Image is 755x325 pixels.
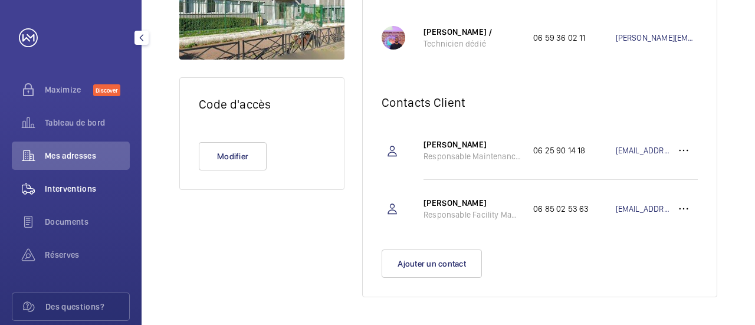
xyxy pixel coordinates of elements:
span: Interventions [45,183,130,195]
p: [PERSON_NAME] [424,139,521,150]
p: [PERSON_NAME] [424,197,521,209]
span: Réserves [45,249,130,261]
span: Des questions? [45,301,129,313]
p: Responsable Maintenance Sites [424,150,521,162]
a: [EMAIL_ADDRESS][DOMAIN_NAME] [616,203,670,215]
p: 06 25 90 14 18 [533,145,616,156]
span: Tableau de bord [45,117,130,129]
p: [PERSON_NAME] / [424,26,521,38]
button: Modifier [199,142,267,170]
a: [EMAIL_ADDRESS][DOMAIN_NAME] [616,145,670,156]
span: Maximize [45,84,93,96]
p: Technicien dédié [424,38,521,50]
a: [PERSON_NAME][EMAIL_ADDRESS][DOMAIN_NAME] [616,32,698,44]
button: Ajouter un contact [382,250,482,278]
span: Documents [45,216,130,228]
p: Responsable Facility Management [424,209,521,221]
h2: Code d'accès [199,97,325,111]
span: Discover [93,84,120,96]
p: 06 85 02 53 63 [533,203,616,215]
h2: Contacts Client [382,95,698,110]
p: 06 59 36 02 11 [533,32,616,44]
span: Mes adresses [45,150,130,162]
